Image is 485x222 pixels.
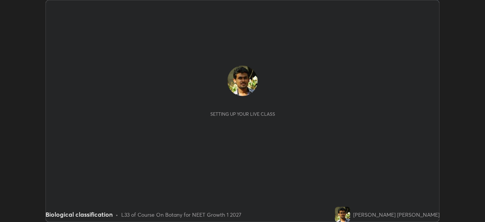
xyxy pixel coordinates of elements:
[121,211,241,219] div: L33 of Course On Botany for NEET Growth 1 2027
[335,207,350,222] img: 3
[116,211,118,219] div: •
[45,210,113,219] div: Biological classification
[227,66,258,96] img: 3
[210,111,275,117] div: Setting up your live class
[353,211,440,219] div: [PERSON_NAME] [PERSON_NAME]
